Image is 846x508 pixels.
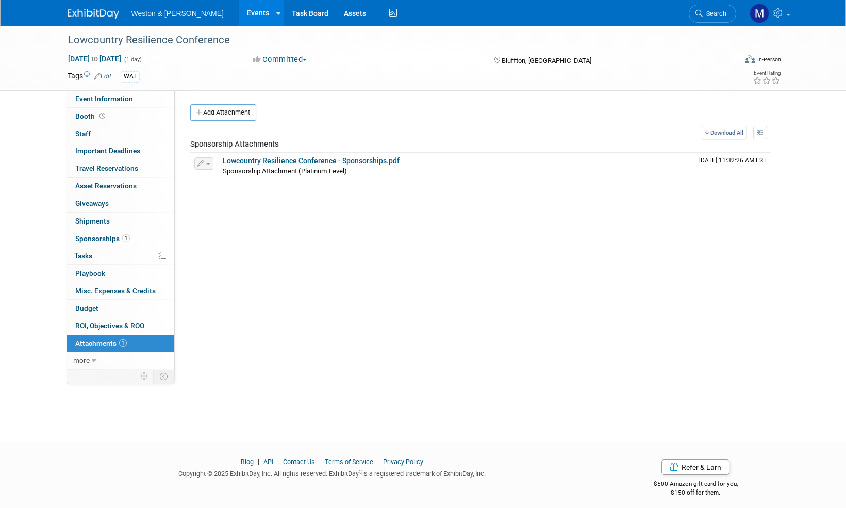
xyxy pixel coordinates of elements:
a: Staff [67,125,174,142]
a: Giveaways [67,195,174,212]
span: Event Information [75,94,133,103]
span: Sponsorship Attachment (Platinum Level) [223,167,347,175]
div: Event Rating [753,71,781,76]
div: $150 off for them. [612,488,779,497]
td: Personalize Event Tab Strip [136,370,154,383]
div: $500 Amazon gift card for you, [612,473,779,497]
span: Shipments [75,217,110,225]
button: Add Attachment [190,104,256,121]
a: ROI, Objectives & ROO [67,317,174,335]
a: Event Information [67,90,174,107]
a: Playbook [67,265,174,282]
span: to [90,55,99,63]
a: Misc. Expenses & Credits [67,282,174,299]
span: Misc. Expenses & Credits [75,287,156,295]
a: Asset Reservations [67,178,174,195]
a: Lowcountry Resilience Conference - Sponsorships.pdf [223,156,400,165]
span: | [255,458,262,466]
a: Refer & Earn [661,459,729,475]
span: Important Deadlines [75,147,140,155]
span: [DATE] [DATE] [68,54,122,63]
div: Event Format [675,54,782,69]
span: Booth [75,112,107,120]
span: Staff [75,130,91,138]
span: Weston & [PERSON_NAME] [131,9,224,18]
td: Tags [68,71,111,83]
img: ExhibitDay [68,9,119,19]
span: Budget [75,304,98,312]
a: Edit [94,73,111,80]
img: Format-Inperson.png [745,55,755,63]
td: Toggle Event Tabs [153,370,174,383]
a: Blog [241,458,254,466]
span: Asset Reservations [75,182,137,190]
button: Committed [250,54,311,65]
span: 1 [122,234,130,242]
a: Budget [67,300,174,317]
span: Bluffton, [GEOGRAPHIC_DATA] [502,57,591,65]
a: Download All [702,126,747,140]
a: Travel Reservations [67,160,174,177]
span: Attachments [75,339,127,347]
sup: ® [359,469,362,475]
span: ROI, Objectives & ROO [75,322,144,330]
a: Shipments [67,213,174,230]
span: Booth not reserved yet [97,112,107,120]
td: Upload Timestamp [695,153,771,179]
a: API [263,458,273,466]
a: Search [689,5,736,23]
span: Sponsorship Attachments [190,139,279,149]
div: WAT [121,71,140,82]
div: Copyright © 2025 ExhibitDay, Inc. All rights reserved. ExhibitDay is a registered trademark of Ex... [68,467,598,479]
a: Privacy Policy [383,458,423,466]
span: Playbook [75,269,105,277]
a: Sponsorships1 [67,230,174,247]
span: Travel Reservations [75,164,138,172]
div: In-Person [757,56,781,63]
span: | [275,458,281,466]
img: Mary Ann Trujillo [750,4,769,23]
span: (1 day) [123,56,142,63]
a: Important Deadlines [67,142,174,160]
span: Upload Timestamp [699,156,767,164]
a: Attachments1 [67,335,174,352]
a: Booth [67,108,174,125]
span: Sponsorships [75,234,130,243]
a: Contact Us [283,458,315,466]
span: Tasks [74,251,92,260]
span: Search [703,10,726,18]
a: Terms of Service [325,458,373,466]
span: Giveaways [75,199,109,208]
a: Tasks [67,247,174,264]
a: more [67,352,174,369]
div: Lowcountry Resilience Conference [64,31,721,50]
span: 1 [119,339,127,347]
span: | [375,458,381,466]
span: more [73,356,90,364]
span: | [317,458,323,466]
